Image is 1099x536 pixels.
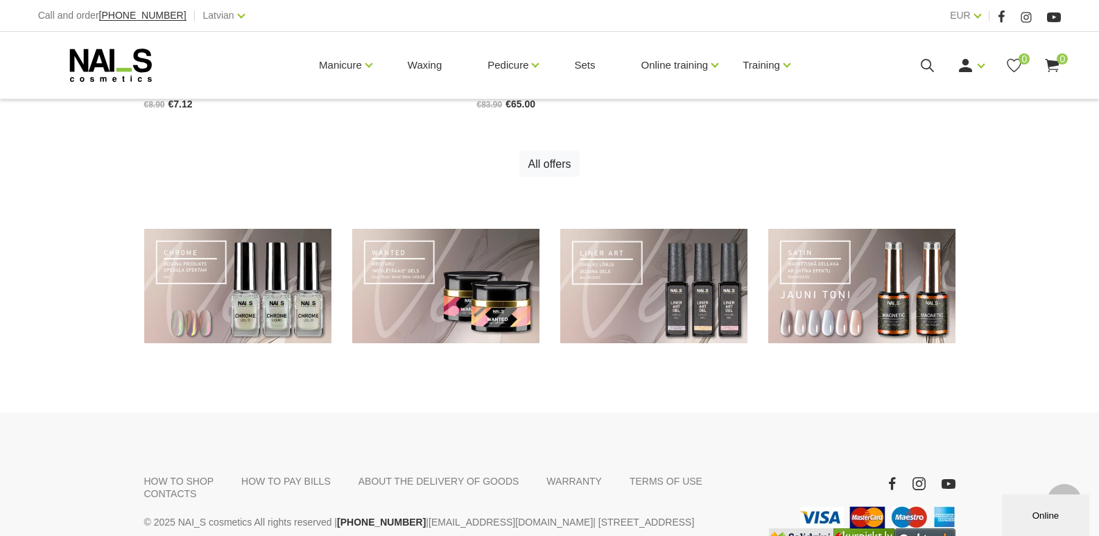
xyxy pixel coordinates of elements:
[144,475,214,487] a: HOW TO SHOP
[168,98,193,110] font: €7.12
[241,476,331,487] font: HOW TO PAY BILLS
[426,517,429,528] font: |
[1059,53,1065,64] font: 0
[38,10,99,21] font: Call and order
[546,475,602,487] a: WARRANTY
[641,59,708,71] font: Online training
[950,10,971,21] font: EUR
[144,476,214,487] font: HOW TO SHOP
[203,7,234,24] a: Latvian
[358,476,519,487] font: ABOUT THE DELIVERY OF GOODS
[1044,57,1061,74] a: 0
[487,59,528,71] font: Pedicure
[743,59,780,71] font: Training
[193,9,196,21] font: |
[505,98,535,110] font: €65.00
[1002,492,1092,536] iframe: chat widget
[630,476,702,487] font: TERMS OF USE
[358,475,519,487] a: ABOUT THE DELIVERY OF GOODS
[546,476,602,487] font: WARRANTY
[144,488,197,499] font: CONTACTS
[319,59,362,71] font: Manicure
[528,157,571,169] font: All offers
[1005,57,1023,74] a: 0
[477,100,503,110] font: €83.90
[487,37,528,93] a: Pedicure
[641,37,708,93] a: Online training
[337,517,426,528] font: [PHONE_NUMBER]
[144,100,165,110] font: €8.90
[144,487,197,500] a: CONTACTS
[99,10,187,21] a: [PHONE_NUMBER]
[630,475,702,487] a: TERMS OF USE
[429,514,593,530] a: [EMAIL_ADDRESS][DOMAIN_NAME]
[144,517,338,528] font: © 2025 NAI_S cosmetics All rights reserved |
[337,514,426,530] a: [PHONE_NUMBER]
[519,150,580,177] a: All offers
[743,37,780,93] a: Training
[563,32,606,98] a: Sets
[593,517,694,528] font: | [STREET_ADDRESS]
[988,9,991,21] font: |
[1021,53,1027,64] font: 0
[241,475,331,487] a: HOW TO PAY BILLS
[408,59,442,71] font: Waxing
[397,32,453,98] a: Waxing
[203,10,234,21] font: Latvian
[319,37,362,93] a: Manicure
[429,517,593,528] font: [EMAIL_ADDRESS][DOMAIN_NAME]
[574,59,595,71] font: Sets
[950,7,971,24] a: EUR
